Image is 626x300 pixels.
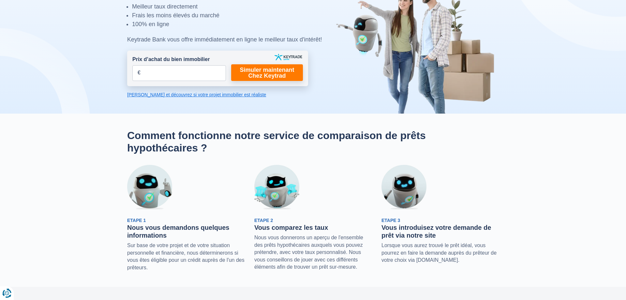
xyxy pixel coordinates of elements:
img: keytrade [275,54,302,60]
label: Prix d’achat du bien immobilier [132,56,210,63]
img: Etape 2 [254,165,299,210]
span: Etape 2 [254,218,273,223]
li: 100% en ligne [132,20,340,29]
span: Etape 3 [381,218,400,223]
a: [PERSON_NAME] et découvrez si votre projet immobilier est réaliste [127,91,308,98]
h2: Comment fonctionne notre service de comparaison de prêts hypothécaires ? [127,129,499,154]
span: € [138,69,141,77]
h3: Vous introduisez votre demande de prêt via notre site [381,224,499,239]
p: Nous vous donnerons un aperçu de l'ensemble des prêts hypothécaires auxquels vous pouvez prétendr... [254,234,372,271]
div: Keytrade Bank vous offre immédiatement en ligne le meilleur taux d'intérêt! [127,35,340,44]
a: Simuler maintenant Chez Keytrad [231,64,303,81]
h3: Vous comparez les taux [254,224,372,231]
li: Meilleur taux directement [132,2,340,11]
span: Etape 1 [127,218,146,223]
p: Lorsque vous aurez trouvé le prêt idéal, vous pourrez en faire la demande auprès du prêteur de vo... [381,242,499,264]
p: Sur base de votre projet et de votre situation personnelle et financière, nous déterminerons si v... [127,242,245,271]
li: Frais les moins élevés du marché [132,11,340,20]
h3: Nous vous demandons quelques informations [127,224,245,239]
img: Etape 1 [127,165,172,210]
img: Etape 3 [381,165,426,210]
